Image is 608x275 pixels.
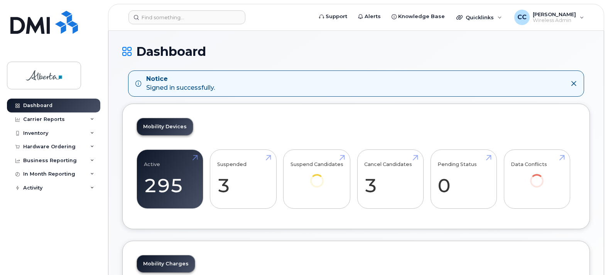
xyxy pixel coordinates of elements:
[290,154,343,198] a: Suspend Candidates
[144,154,196,205] a: Active 295
[122,45,590,58] h1: Dashboard
[146,75,215,84] strong: Notice
[437,154,490,205] a: Pending Status 0
[511,154,563,198] a: Data Conflicts
[146,75,215,92] div: Signed in successfully.
[217,154,269,205] a: Suspended 3
[364,154,416,205] a: Cancel Candidates 3
[137,118,193,135] a: Mobility Devices
[137,255,195,272] a: Mobility Charges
